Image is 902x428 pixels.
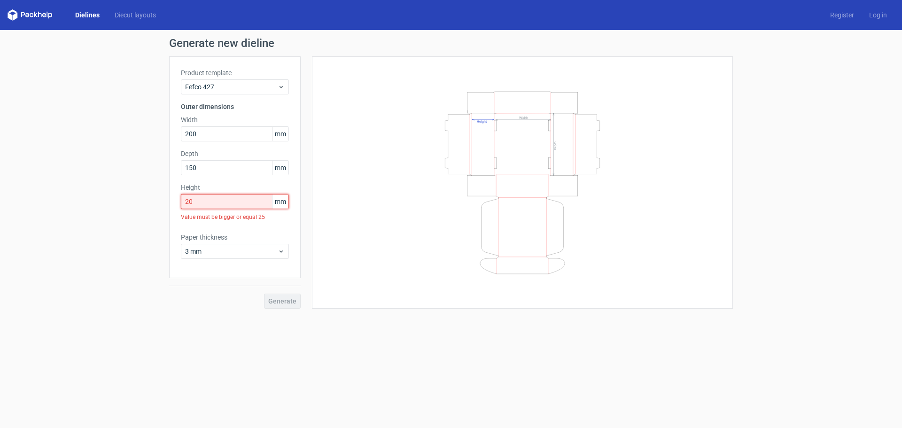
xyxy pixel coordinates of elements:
span: mm [272,161,288,175]
text: Width [519,115,528,119]
label: Height [181,183,289,192]
a: Diecut layouts [107,10,163,20]
div: Value must be bigger or equal 25 [181,209,289,225]
a: Log in [862,10,894,20]
label: Width [181,115,289,125]
label: Paper thickness [181,233,289,242]
a: Register [823,10,862,20]
label: Depth [181,149,289,158]
h1: Generate new dieline [169,38,733,49]
h3: Outer dimensions [181,102,289,111]
span: mm [272,195,288,209]
label: Product template [181,68,289,78]
text: Depth [553,141,557,149]
span: 3 mm [185,247,278,256]
text: Height [477,119,487,123]
span: Fefco 427 [185,82,278,92]
a: Dielines [68,10,107,20]
span: mm [272,127,288,141]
